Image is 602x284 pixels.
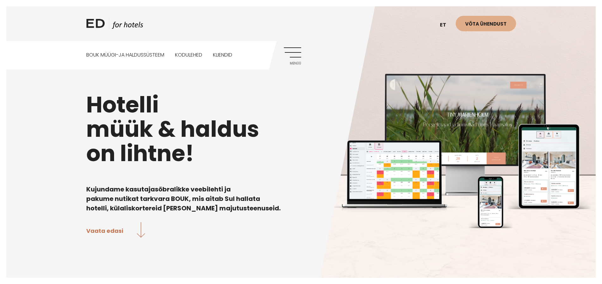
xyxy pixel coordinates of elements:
a: Kodulehed [175,41,202,69]
h1: Hotelli müük & haldus on lihtne! [86,93,516,166]
a: Kliendid [213,41,232,69]
b: Kujundame kasutajasõbralikke veebilehti ja pakume nutikat tarkvara BOUK, mis aitab Sul hallata ho... [86,185,281,213]
a: Võta ühendust [456,16,516,31]
a: Vaata edasi [86,222,145,239]
span: Menüü [284,62,301,65]
a: Menüü [284,47,301,65]
a: BOUK MÜÜGI-JA HALDUSSÜSTEEM [86,41,164,69]
a: et [437,17,456,33]
a: ED HOTELS [86,17,143,33]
